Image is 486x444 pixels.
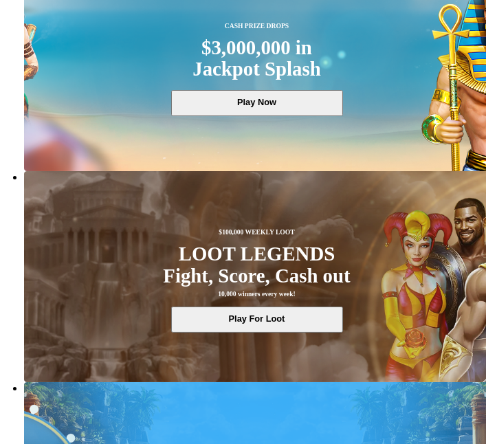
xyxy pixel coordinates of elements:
span: $100,000 WEEKLY LOOT [219,227,294,237]
div: LOOT LEGENDS Fight, Score, Cash out [163,243,350,287]
span: Play For Loot [181,312,332,325]
span: CASH PRIZE DROPS [225,21,289,31]
div: $3,000,000 in Jackpot Splash [192,37,320,80]
button: Play Now [171,90,343,116]
span: 10,000 winners every week! [218,289,295,299]
span: Play Now [181,96,332,109]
